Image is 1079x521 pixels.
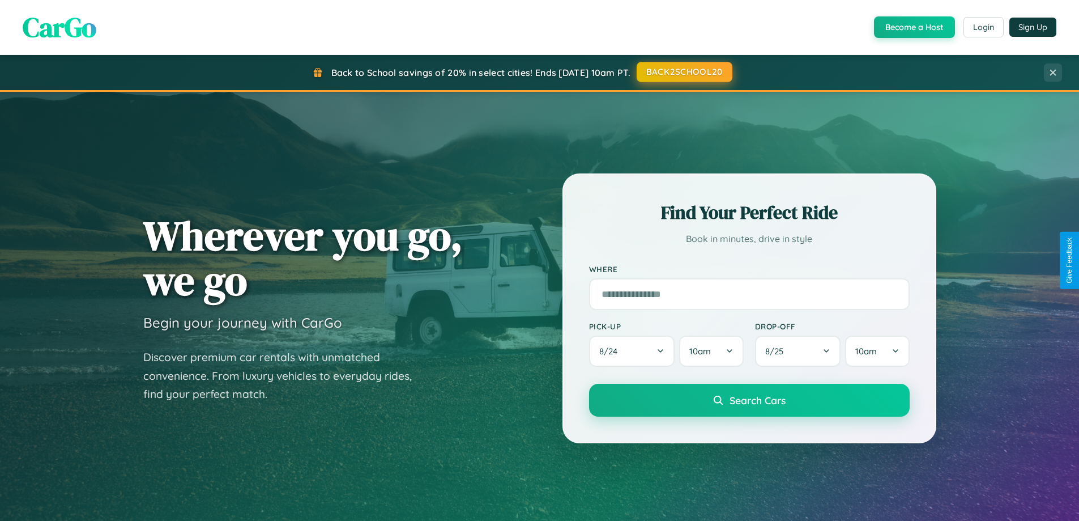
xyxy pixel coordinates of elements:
h2: Find Your Perfect Ride [589,200,910,225]
button: 10am [845,336,909,367]
h1: Wherever you go, we go [143,213,463,303]
button: Login [963,17,1004,37]
span: 8 / 24 [599,346,623,357]
div: Give Feedback [1065,238,1073,283]
span: 8 / 25 [765,346,789,357]
button: BACK2SCHOOL20 [637,62,732,82]
button: 8/24 [589,336,675,367]
p: Book in minutes, drive in style [589,231,910,247]
span: Back to School savings of 20% in select cities! Ends [DATE] 10am PT. [331,67,630,78]
button: 8/25 [755,336,841,367]
label: Pick-up [589,321,744,331]
span: CarGo [23,9,96,46]
span: 10am [689,346,711,357]
button: Sign Up [1009,18,1056,37]
button: Become a Host [874,16,955,38]
button: 10am [679,336,743,367]
p: Discover premium car rentals with unmatched convenience. From luxury vehicles to everyday rides, ... [143,348,427,404]
h3: Begin your journey with CarGo [143,314,342,331]
label: Where [589,264,910,274]
button: Search Cars [589,384,910,417]
span: 10am [855,346,877,357]
label: Drop-off [755,321,910,331]
span: Search Cars [730,394,786,406]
